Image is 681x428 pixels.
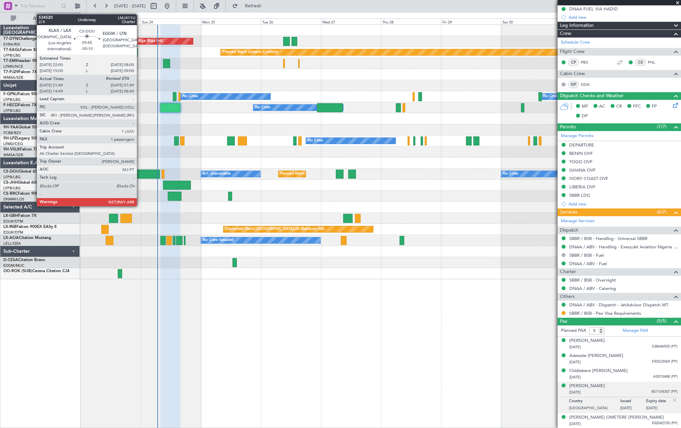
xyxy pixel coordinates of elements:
a: Manage Services [561,218,594,225]
span: CR [616,103,622,110]
div: [PERSON_NAME] [569,383,605,389]
span: 9H-YAA [3,125,18,129]
a: LFMN/NCE [3,64,23,69]
a: SBBR / BSB - Handling - Universal SBBR [569,236,647,241]
a: LX-INBFalcon 900EX EASy II [3,225,56,229]
div: IVORY COAST OVF [569,176,608,181]
div: CP [568,59,579,66]
a: LX-GBHFalcon 7X [3,214,37,218]
span: MF [582,103,588,110]
a: Manage PAX [623,327,648,334]
div: Planned Maint Geneva (Cointrin) [222,47,278,57]
span: [DATE] [569,390,581,395]
p: Country [569,399,620,406]
div: Fri 29 [441,18,501,24]
a: GDA [581,81,596,87]
a: LFPB/LBG [3,97,21,102]
p: Issued [620,399,646,406]
span: 9H-LPZ [3,136,17,140]
label: Planned PAX [561,327,586,334]
div: SBBR LDG [569,192,590,198]
div: No Crew [182,91,198,102]
span: CS-JHH [3,181,18,185]
span: Dispatch Checks and Weather [560,92,624,100]
a: LFPB/LBG [3,175,21,180]
span: Dispatch [560,227,578,234]
a: WMSA/SZB [3,75,23,80]
a: CS-DOUGlobal 6500 [3,170,42,174]
div: DNAA FUEL VIA HADID [569,6,618,12]
span: B51104307 (PP) [651,389,678,395]
span: LX-INB [3,225,16,229]
a: DNAA / ABV - Fuel [569,261,607,266]
a: CS-RRCFalcon 900LX [3,192,43,196]
span: Services [560,208,577,216]
a: PBS [581,59,596,65]
button: All Aircraft [7,13,73,24]
a: LFPB/LBG [3,108,21,113]
a: OO-ROK (SUB)Cessna Citation CJ4 [3,269,69,273]
div: No Crew [255,103,270,113]
div: Mon 25 [201,18,261,24]
a: T7-PJ29Falcon 7X [3,70,37,74]
div: [PERSON_NAME] OMETERE [PERSON_NAME] [569,414,664,421]
span: 9H-VSLK [3,147,20,151]
span: F-GPNJ [3,92,18,96]
a: Manage Permits [561,133,593,139]
div: No Crew [503,169,518,179]
div: Unplanned Maint [GEOGRAPHIC_DATA] (Al Maktoum Intl) [225,224,324,234]
div: A/C Unavailable [203,169,230,179]
span: CS-DOU [3,170,19,174]
span: Charter [560,268,576,276]
span: [DATE] [569,375,581,380]
span: FFC [633,103,641,110]
a: SBBR / BSB - Fuel [569,252,604,258]
span: D-CESA [3,258,18,262]
a: LFMD/CEQ [3,141,23,146]
div: Wed 27 [321,18,381,24]
span: FP [652,103,657,110]
div: No Crew [543,91,559,102]
a: D-CESACitation Bravo [3,258,45,262]
div: Add new [569,201,678,207]
div: Thu 28 [381,18,441,24]
div: CS [635,59,646,66]
a: DNMM/LOS [3,197,24,202]
p: [GEOGRAPHIC_DATA] [569,406,620,412]
a: T7-EMIHawker 900XP [3,59,44,63]
a: SBBR / BSB - Pax Visa Requirements [569,310,641,316]
div: Tue 26 [261,18,321,24]
span: AC [599,103,605,110]
div: BENIN OVF [569,150,593,156]
a: DNAA / ABV - Dispatch - JetAdvisor Dispatch MT [569,302,668,308]
a: EDDM/MUC [3,263,24,268]
div: Sat 23 [81,18,141,24]
img: close [672,397,678,403]
p: [DATE] [646,406,672,412]
span: (7/7) [657,123,667,130]
div: Sun 24 [141,18,201,24]
span: (6/7) [657,208,667,216]
p: Expiry date [646,399,672,406]
a: LFPB/LBG [3,186,21,191]
div: [DATE] [81,13,93,19]
span: Refresh [239,4,267,8]
a: PHL [648,59,663,65]
div: Chidiebere [PERSON_NAME] [569,368,628,374]
span: Permits [560,123,576,131]
div: ISP [568,81,579,88]
a: 9H-YAAGlobal 5000 [3,125,41,129]
span: 538646920 (PP) [652,344,678,350]
div: Adewale [PERSON_NAME] [569,353,623,359]
span: OO-ROK (SUB) [3,269,32,273]
a: Schedule Crew [561,39,590,46]
a: DNAA / ABV - Handling - ExecuJet Aviation Nigeria DNAA [569,244,678,250]
span: All Aircraft [17,16,71,21]
div: Add new [569,14,678,20]
span: [DATE] [569,345,581,350]
span: Flight Crew [560,48,585,56]
a: SBBR / BSB - Overnight [569,277,616,283]
a: F-GPNJFalcon 900EX [3,92,43,96]
span: F00042750 (PP) [652,421,678,426]
div: [PERSON_NAME] [569,338,605,344]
